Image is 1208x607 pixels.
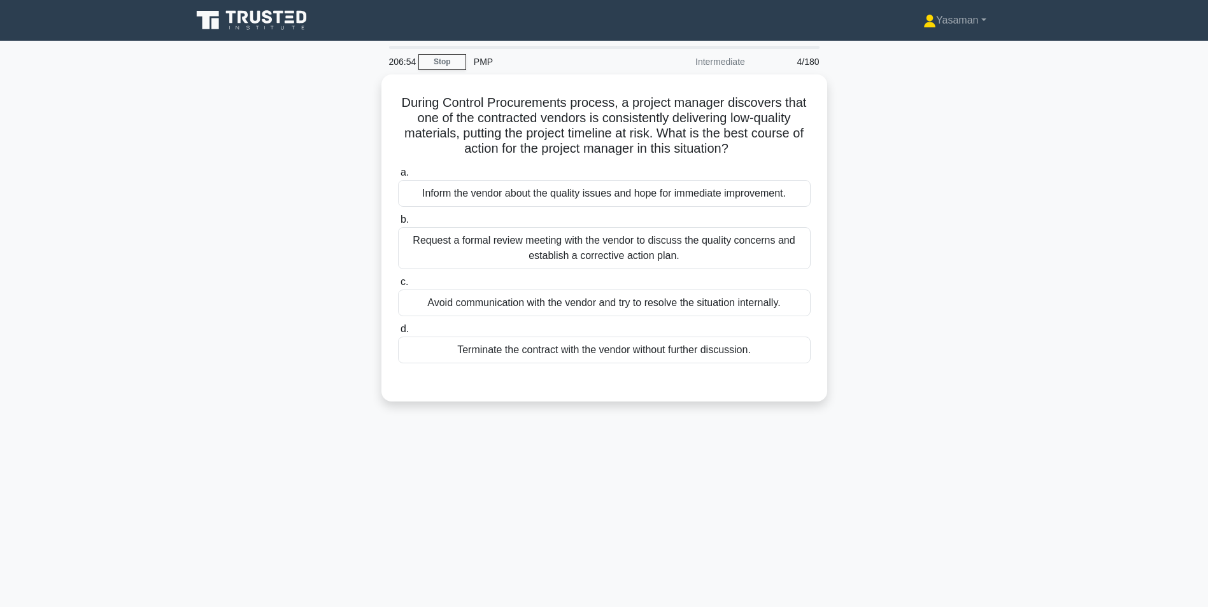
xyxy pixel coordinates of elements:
[381,49,418,74] div: 206:54
[641,49,753,74] div: Intermediate
[397,95,812,157] h5: During Control Procurements process, a project manager discovers that one of the contracted vendo...
[398,180,811,207] div: Inform the vendor about the quality issues and hope for immediate improvement.
[398,290,811,316] div: Avoid communication with the vendor and try to resolve the situation internally.
[418,54,466,70] a: Stop
[893,8,1016,33] a: Yasaman
[401,276,408,287] span: c.
[401,323,409,334] span: d.
[753,49,827,74] div: 4/180
[401,167,409,178] span: a.
[398,227,811,269] div: Request a formal review meeting with the vendor to discuss the quality concerns and establish a c...
[466,49,641,74] div: PMP
[401,214,409,225] span: b.
[398,337,811,363] div: Terminate the contract with the vendor without further discussion.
